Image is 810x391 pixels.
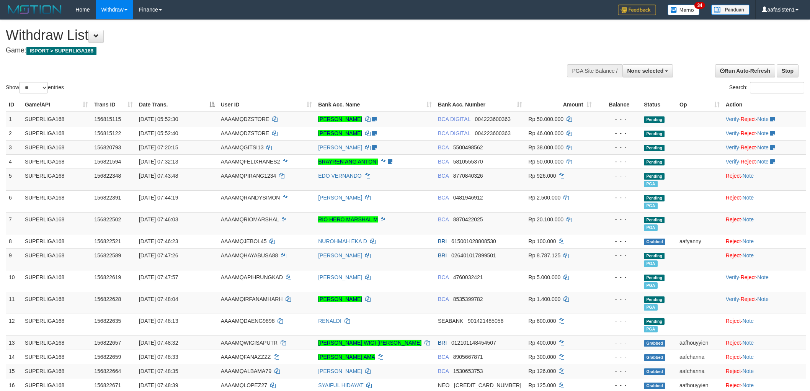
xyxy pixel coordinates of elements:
[644,159,665,165] span: Pending
[644,195,665,201] span: Pending
[644,354,665,361] span: Grabbed
[221,216,279,222] span: AAAAMQRIOMARSHAL
[726,144,739,151] a: Verify
[528,340,556,346] span: Rp 400.000
[757,144,769,151] a: Note
[723,169,806,190] td: ·
[723,98,806,112] th: Action
[318,274,362,280] a: [PERSON_NAME]
[723,154,806,169] td: · ·
[438,159,449,165] span: BCA
[318,216,378,222] a: RIO HERO MARSHAL M
[741,159,756,165] a: Reject
[6,98,22,112] th: ID
[726,340,741,346] a: Reject
[94,274,121,280] span: 156822619
[94,318,121,324] span: 156822635
[668,5,700,15] img: Button%20Memo.svg
[715,64,775,77] a: Run Auto-Refresh
[438,130,470,136] span: BCA DIGITAL
[221,274,283,280] span: AAAAMQAPIHRUNGKAD
[528,195,560,201] span: Rp 2.500.000
[723,364,806,378] td: ·
[644,296,665,303] span: Pending
[644,383,665,389] span: Grabbed
[318,368,362,374] a: [PERSON_NAME]
[318,340,421,346] a: [PERSON_NAME] WIGI [PERSON_NAME]
[318,144,362,151] a: [PERSON_NAME]
[221,252,278,258] span: AAAAMQHAYABUSA88
[528,382,556,388] span: Rp 125.000
[221,130,269,136] span: AAAAMQDZSTORE
[598,194,638,201] div: - - -
[22,140,91,154] td: SUPERLIGA168
[438,382,449,388] span: NEO
[644,275,665,281] span: Pending
[644,260,657,267] span: Marked by aafromsomean
[723,292,806,314] td: · ·
[315,98,435,112] th: Bank Acc. Name: activate to sort column ascending
[676,350,723,364] td: aafchanna
[723,314,806,335] td: ·
[94,340,121,346] span: 156822657
[627,68,664,74] span: None selected
[6,292,22,314] td: 11
[741,296,756,302] a: Reject
[139,238,178,244] span: [DATE] 07:46:23
[22,270,91,292] td: SUPERLIGA168
[22,126,91,140] td: SUPERLIGA168
[438,238,447,244] span: BRI
[453,274,483,280] span: Copy 4760032421 to clipboard
[94,238,121,244] span: 156822521
[723,140,806,154] td: · ·
[318,116,362,122] a: [PERSON_NAME]
[742,238,754,244] a: Note
[6,248,22,270] td: 9
[598,158,638,165] div: - - -
[468,318,503,324] span: Copy 901421485056 to clipboard
[676,234,723,248] td: aafyanny
[726,296,739,302] a: Verify
[595,98,641,112] th: Balance
[598,273,638,281] div: - - -
[598,252,638,259] div: - - -
[644,173,665,180] span: Pending
[22,190,91,212] td: SUPERLIGA168
[723,248,806,270] td: ·
[598,295,638,303] div: - - -
[6,140,22,154] td: 3
[644,217,665,223] span: Pending
[438,116,470,122] span: BCA DIGITAL
[6,112,22,126] td: 1
[742,252,754,258] a: Note
[318,296,362,302] a: [PERSON_NAME]
[644,368,665,375] span: Grabbed
[94,195,121,201] span: 156822391
[726,116,739,122] a: Verify
[598,317,638,325] div: - - -
[644,326,657,332] span: Marked by aafromsomean
[598,381,638,389] div: - - -
[451,252,496,258] span: Copy 026401017899501 to clipboard
[318,382,363,388] a: SYAIFUL HIDAYAT
[6,335,22,350] td: 13
[6,270,22,292] td: 10
[723,126,806,140] td: · ·
[528,144,563,151] span: Rp 38.000.000
[453,173,483,179] span: Copy 8770840326 to clipboard
[528,159,563,165] span: Rp 50.000.000
[318,173,362,179] a: EDO VERNANDO
[475,130,511,136] span: Copy 004223600363 to clipboard
[451,340,496,346] span: Copy 012101148454507 to clipboard
[618,5,656,15] img: Feedback.jpg
[6,234,22,248] td: 8
[318,159,378,165] a: BRAYREN ANG ANTONI
[641,98,676,112] th: Status
[221,144,264,151] span: AAAAMQGITSI13
[475,116,511,122] span: Copy 004223600363 to clipboard
[742,195,754,201] a: Note
[139,159,178,165] span: [DATE] 07:32:13
[22,234,91,248] td: SUPERLIGA168
[726,238,741,244] a: Reject
[711,5,750,15] img: panduan.png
